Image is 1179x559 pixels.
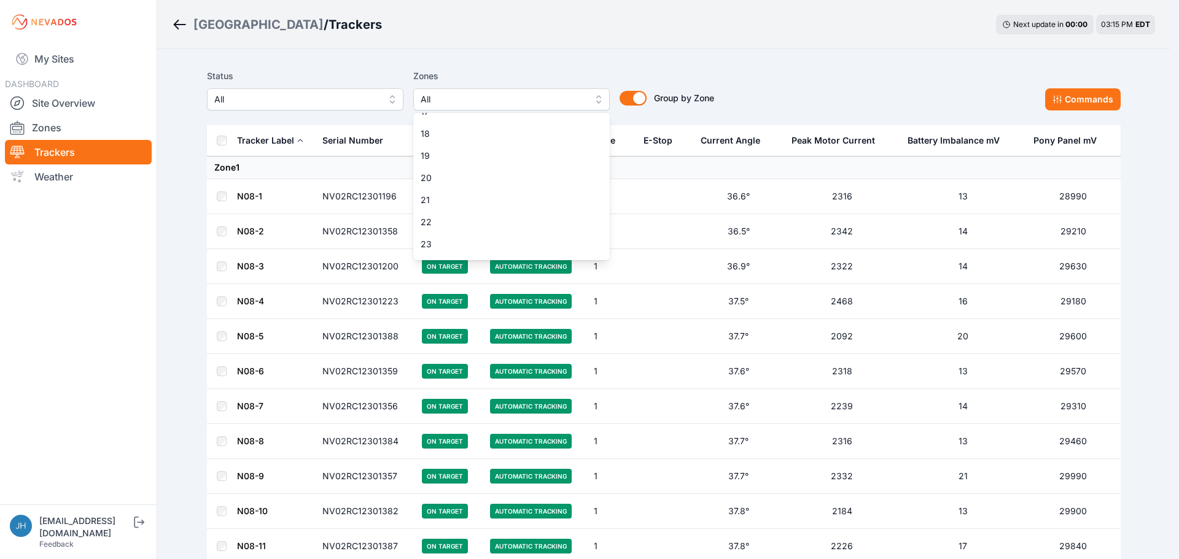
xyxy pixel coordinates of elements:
span: 19 [421,150,588,162]
span: All [421,92,585,107]
span: 18 [421,128,588,140]
span: 21 [421,194,588,206]
button: All [413,88,610,110]
div: All [413,113,610,260]
span: 22 [421,216,588,228]
span: 23 [421,238,588,250]
span: 20 [421,172,588,184]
